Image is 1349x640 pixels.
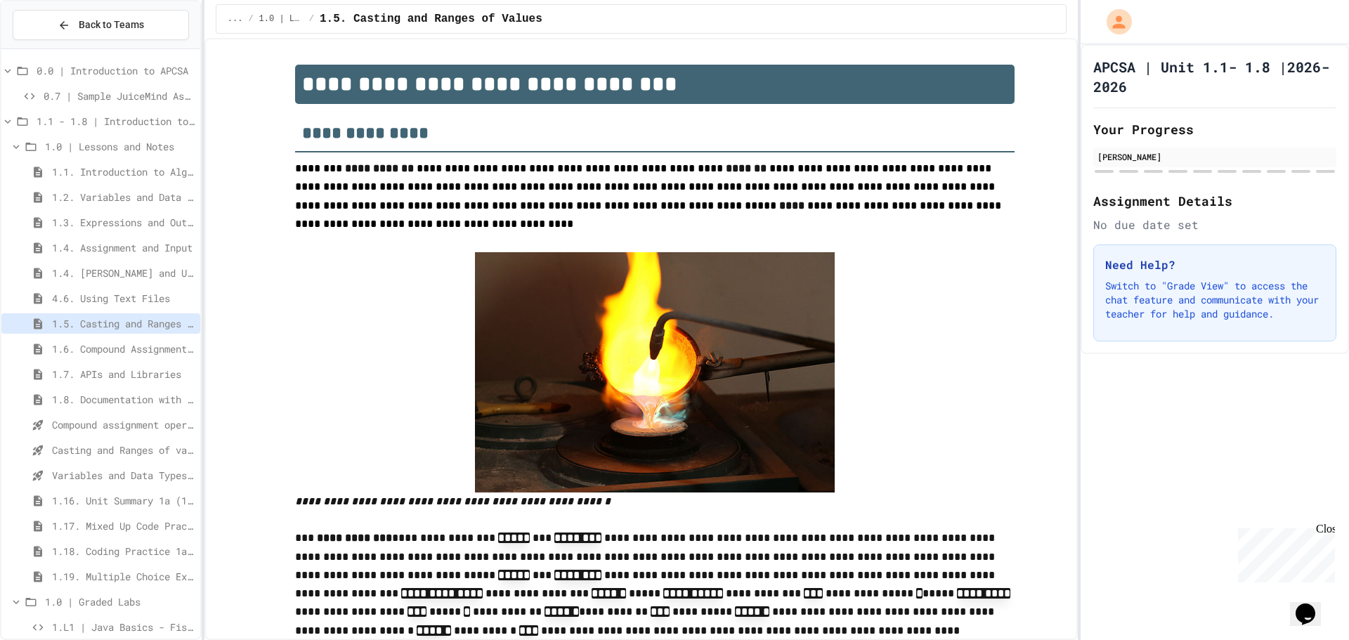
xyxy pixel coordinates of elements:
[52,493,195,508] span: 1.16. Unit Summary 1a (1.1-1.6)
[1290,584,1335,626] iframe: chat widget
[45,139,195,154] span: 1.0 | Lessons and Notes
[52,190,195,204] span: 1.2. Variables and Data Types
[52,367,195,381] span: 1.7. APIs and Libraries
[1105,279,1324,321] p: Switch to "Grade View" to access the chat feature and communicate with your teacher for help and ...
[1093,119,1336,139] h2: Your Progress
[52,417,195,432] span: Compound assignment operators - Quiz
[52,240,195,255] span: 1.4. Assignment and Input
[259,13,304,25] span: 1.0 | Lessons and Notes
[1093,57,1336,96] h1: APCSA | Unit 1.1- 1.8 |2026-2026
[1092,6,1135,38] div: My Account
[37,63,195,78] span: 0.0 | Introduction to APCSA
[228,13,243,25] span: ...
[52,518,195,533] span: 1.17. Mixed Up Code Practice 1.1-1.6
[52,544,195,559] span: 1.18. Coding Practice 1a (1.1-1.6)
[44,89,195,103] span: 0.7 | Sample JuiceMind Assignment - [GEOGRAPHIC_DATA]
[37,114,195,129] span: 1.1 - 1.8 | Introduction to Java
[309,13,314,25] span: /
[52,291,195,306] span: 4.6. Using Text Files
[1093,191,1336,211] h2: Assignment Details
[1232,523,1335,582] iframe: chat widget
[320,11,542,27] span: 1.5. Casting and Ranges of Values
[52,392,195,407] span: 1.8. Documentation with Comments and Preconditions
[1097,150,1332,163] div: [PERSON_NAME]
[1093,216,1336,233] div: No due date set
[52,341,195,356] span: 1.6. Compound Assignment Operators
[248,13,253,25] span: /
[45,594,195,609] span: 1.0 | Graded Labs
[13,10,189,40] button: Back to Teams
[52,620,195,634] span: 1.L1 | Java Basics - Fish Lab
[52,443,195,457] span: Casting and Ranges of variables - Quiz
[1105,256,1324,273] h3: Need Help?
[52,316,195,331] span: 1.5. Casting and Ranges of Values
[52,569,195,584] span: 1.19. Multiple Choice Exercises for Unit 1a (1.1-1.6)
[52,468,195,483] span: Variables and Data Types - Quiz
[52,266,195,280] span: 1.4. [PERSON_NAME] and User Input
[6,6,97,89] div: Chat with us now!Close
[52,164,195,179] span: 1.1. Introduction to Algorithms, Programming, and Compilers
[79,18,144,32] span: Back to Teams
[52,215,195,230] span: 1.3. Expressions and Output [New]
